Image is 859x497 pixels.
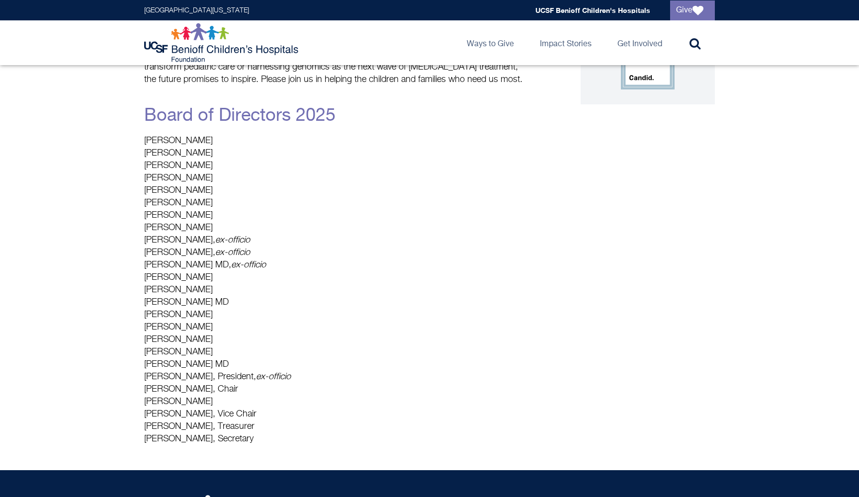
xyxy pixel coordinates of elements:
[215,236,250,245] em: ex-officio
[144,135,527,445] p: [PERSON_NAME] [PERSON_NAME] [PERSON_NAME] [PERSON_NAME] [PERSON_NAME] [PERSON_NAME] [PERSON_NAME]...
[670,0,715,20] a: Give
[609,20,670,65] a: Get Involved
[256,372,291,381] em: ex-officio
[215,248,250,257] em: ex-officio
[535,6,650,14] a: UCSF Benioff Children's Hospitals
[459,20,522,65] a: Ways to Give
[144,7,249,14] a: [GEOGRAPHIC_DATA][US_STATE]
[144,107,336,125] a: Board of Directors 2025
[144,23,301,63] img: Logo for UCSF Benioff Children's Hospitals Foundation
[231,260,266,269] em: ex-officio
[532,20,600,65] a: Impact Stories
